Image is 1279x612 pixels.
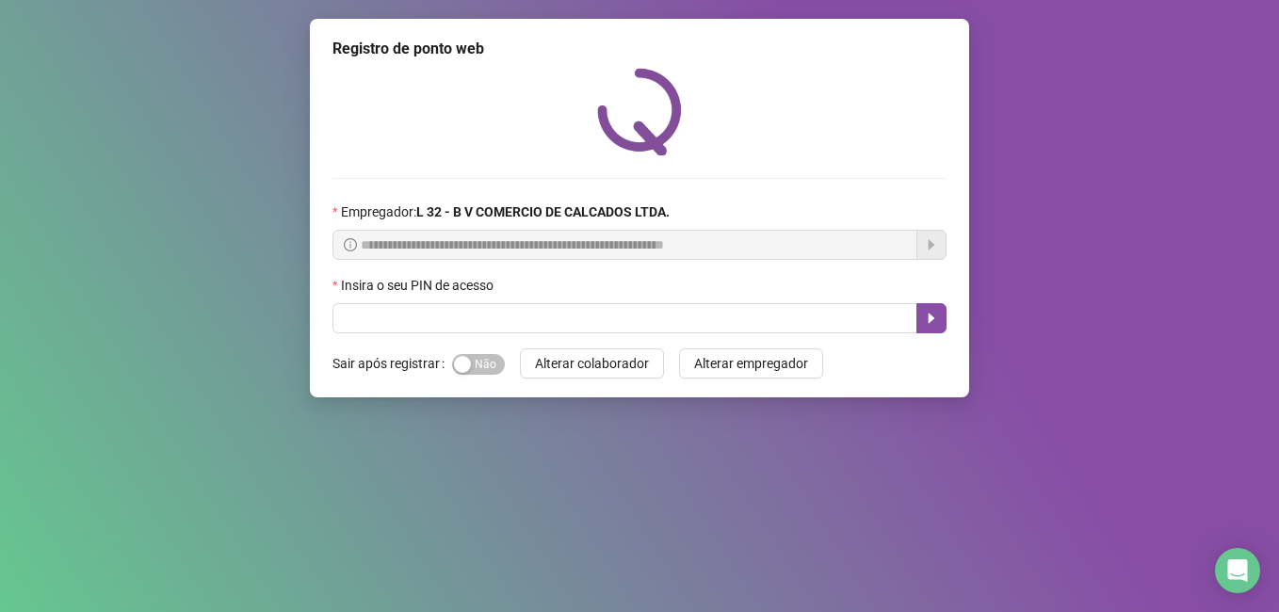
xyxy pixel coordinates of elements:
span: caret-right [924,311,939,326]
label: Insira o seu PIN de acesso [332,275,506,296]
span: Alterar empregador [694,353,808,374]
button: Alterar empregador [679,348,823,378]
button: Alterar colaborador [520,348,664,378]
div: Open Intercom Messenger [1215,548,1260,593]
span: info-circle [344,238,357,251]
label: Sair após registrar [332,348,452,378]
span: Empregador : [341,201,670,222]
strong: L 32 - B V COMERCIO DE CALCADOS LTDA. [416,204,670,219]
div: Registro de ponto web [332,38,947,60]
img: QRPoint [597,68,682,155]
span: Alterar colaborador [535,353,649,374]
